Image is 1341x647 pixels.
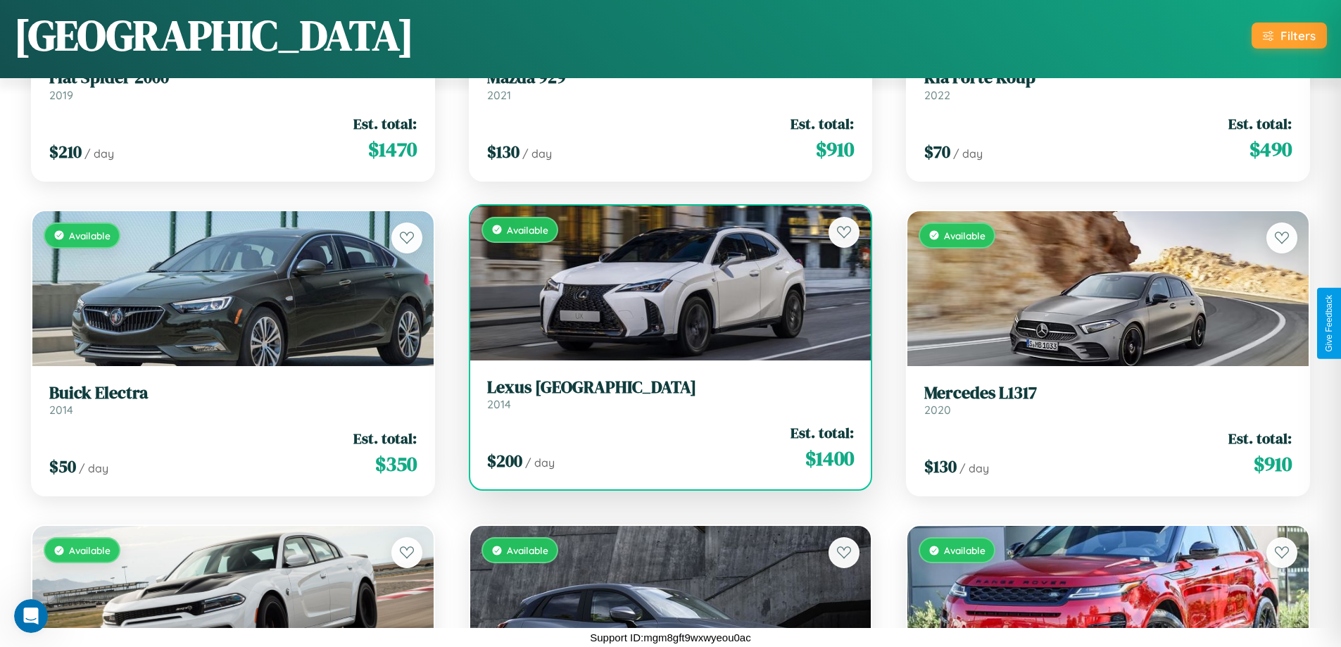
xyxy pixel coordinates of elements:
[953,146,983,161] span: / day
[1252,23,1327,49] button: Filters
[507,544,548,556] span: Available
[924,88,950,102] span: 2022
[487,377,855,412] a: Lexus [GEOGRAPHIC_DATA]2014
[49,68,417,88] h3: Fiat Spider 2000
[49,383,417,417] a: Buick Electra2014
[1254,450,1292,478] span: $ 910
[924,68,1292,88] h3: Kia Forte Koup
[487,397,511,411] span: 2014
[487,68,855,88] h3: Mazda 929
[49,88,73,102] span: 2019
[14,6,414,64] h1: [GEOGRAPHIC_DATA]
[84,146,114,161] span: / day
[805,444,854,472] span: $ 1400
[1228,113,1292,134] span: Est. total:
[49,68,417,102] a: Fiat Spider 20002019
[487,140,520,163] span: $ 130
[525,456,555,470] span: / day
[1280,28,1316,43] div: Filters
[79,461,108,475] span: / day
[507,224,548,236] span: Available
[816,135,854,163] span: $ 910
[49,140,82,163] span: $ 210
[924,383,1292,403] h3: Mercedes L1317
[924,403,951,417] span: 2020
[1249,135,1292,163] span: $ 490
[924,140,950,163] span: $ 70
[924,383,1292,417] a: Mercedes L13172020
[924,68,1292,102] a: Kia Forte Koup2022
[49,383,417,403] h3: Buick Electra
[944,544,986,556] span: Available
[590,628,750,647] p: Support ID: mgm8gft9wxwyeou0ac
[49,455,76,478] span: $ 50
[791,422,854,443] span: Est. total:
[791,113,854,134] span: Est. total:
[924,455,957,478] span: $ 130
[487,377,855,398] h3: Lexus [GEOGRAPHIC_DATA]
[487,88,511,102] span: 2021
[49,403,73,417] span: 2014
[944,230,986,241] span: Available
[1228,428,1292,448] span: Est. total:
[959,461,989,475] span: / day
[522,146,552,161] span: / day
[368,135,417,163] span: $ 1470
[69,230,111,241] span: Available
[353,113,417,134] span: Est. total:
[487,68,855,102] a: Mazda 9292021
[69,544,111,556] span: Available
[375,450,417,478] span: $ 350
[487,449,522,472] span: $ 200
[14,599,48,633] iframe: Intercom live chat
[353,428,417,448] span: Est. total:
[1324,295,1334,352] div: Give Feedback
